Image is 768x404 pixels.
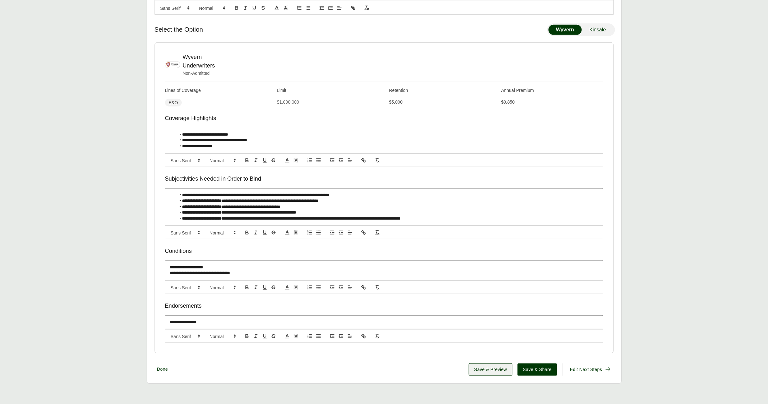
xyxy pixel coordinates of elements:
[568,363,614,376] button: Edit Next Steps
[165,302,603,310] p: Endorsements
[517,363,557,376] button: Save & Share
[157,366,168,373] span: Done
[277,99,379,106] p: $1,000,000
[165,114,603,123] p: Coverage Highlights
[570,366,602,373] span: Edit Next Steps
[165,87,267,94] p: Lines of Coverage
[165,61,180,68] img: Wyvern Underwriters logo
[501,87,603,94] p: Annual Premium
[183,70,235,77] div: Non-Admitted
[501,99,603,106] p: $9,850
[165,175,603,183] p: Subjectivities Needed in Order to Bind
[523,366,552,373] span: Save & Share
[277,87,379,94] p: Limit
[549,25,582,35] button: Wyvern
[183,53,235,70] div: Wyvern Underwriters
[165,99,182,106] span: E&O
[389,99,491,106] p: $5,000
[165,247,603,255] p: Conditions
[389,87,491,94] p: Retention
[582,25,613,35] button: Kinsale
[474,366,507,373] span: Save & Preview
[469,363,512,376] button: Save & Preview
[155,26,203,34] p: Select the Option
[155,363,171,375] button: Done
